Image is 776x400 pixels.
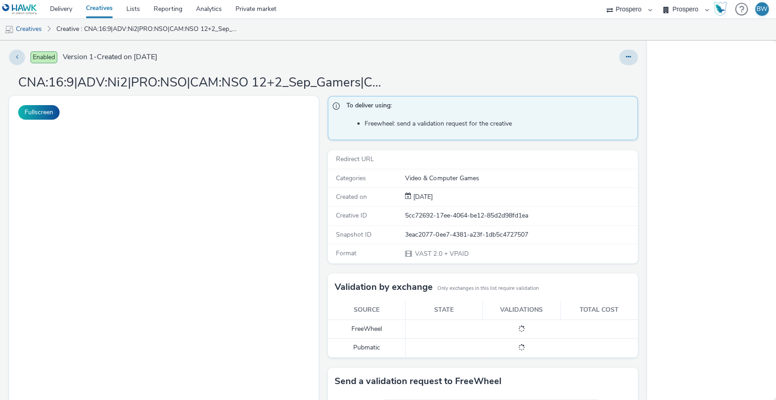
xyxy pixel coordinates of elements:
[713,2,727,16] img: Hawk Academy
[411,192,433,201] span: [DATE]
[328,319,405,338] td: FreeWheel
[713,2,731,16] a: Hawk Academy
[336,230,371,239] span: Snapshot ID
[405,174,636,183] div: Video & Computer Games
[63,52,157,62] span: Version 1 - Created on [DATE]
[335,375,501,388] h3: Send a validation request to FreeWheel
[18,105,60,120] button: Fullscreen
[414,249,468,258] span: VAST 2.0 + VPAID
[405,211,636,220] div: 5cc72692-17ee-4064-be12-85d2d98fd1ea
[406,301,483,319] th: State
[336,174,366,182] span: Categories
[336,155,374,163] span: Redirect URL
[18,74,382,91] h1: CNA:16:9|ADV:Ni2|PRO:NSO|CAM:NSO 12+2_Sep_Gamers|CHA:Video|PLA:Prospero|INV:Ogury|PHA:12+2 Promo|...
[411,192,433,202] div: Creation 10 September 2025, 14:32
[437,285,539,292] small: Only exchanges in this list require validation
[5,25,14,34] img: mobile
[365,119,632,128] li: Freewheel: send a validation request for the creative
[346,101,628,113] span: To deliver using:
[483,301,560,319] th: Validations
[336,249,356,258] span: Format
[336,211,367,220] span: Creative ID
[328,339,405,357] td: Pubmatic
[335,280,433,294] h3: Validation by exchange
[52,18,246,40] a: Creative : CNA:16:9|ADV:Ni2|PRO:NSO|CAM:NSO 12+2_Sep_Gamers|CHA:Video|PLA:Prospero|INV:Ogury|PHA:...
[405,230,636,239] div: 3eac2077-0ee7-4381-a23f-1db5c4727507
[2,4,37,15] img: undefined Logo
[756,2,767,16] div: BW
[336,192,367,201] span: Created on
[30,51,57,63] span: Enabled
[560,301,637,319] th: Total cost
[328,301,405,319] th: Source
